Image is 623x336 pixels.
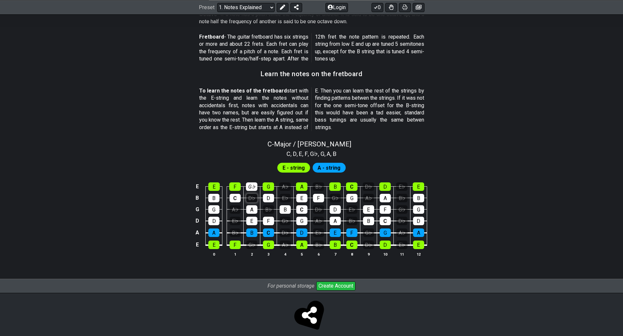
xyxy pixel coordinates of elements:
[396,182,407,191] div: E♭
[320,149,324,158] span: G
[208,182,220,191] div: E
[279,182,291,191] div: A♭
[193,227,201,239] td: A
[310,251,327,258] th: 6
[413,182,424,191] div: E
[385,3,397,12] button: Toggle Dexterity for all fretkits
[263,217,274,225] div: F
[316,281,355,291] button: Create Account
[290,149,293,158] span: ,
[305,149,308,158] span: F
[313,217,324,225] div: A♭
[246,241,257,249] div: G♭
[208,205,219,214] div: G
[313,182,324,191] div: B♭
[363,228,374,237] div: G♭
[327,149,330,158] span: A
[396,205,407,214] div: G♭
[393,251,410,258] th: 11
[280,194,291,202] div: E♭
[261,70,362,77] h3: Learn the notes on the fretboard
[363,182,374,191] div: D♭
[396,228,407,237] div: A♭
[330,194,341,202] div: G♭
[230,205,241,214] div: A♭
[230,228,241,237] div: B♭
[380,228,391,237] div: G
[263,194,274,202] div: D
[343,251,360,258] th: 8
[346,194,357,202] div: G
[330,217,341,225] div: A
[246,194,257,202] div: D♭
[268,283,314,289] i: For personal storage
[346,241,357,249] div: C
[199,4,215,10] span: Preset
[246,205,257,214] div: A
[296,205,307,214] div: C
[380,217,391,225] div: C
[399,3,411,12] button: Print
[280,228,291,237] div: D♭
[208,241,219,249] div: E
[396,217,407,225] div: D♭
[286,149,290,158] span: C
[313,228,324,237] div: E♭
[284,148,339,159] section: Scale pitch classes
[413,194,424,202] div: B
[296,217,307,225] div: G
[206,251,222,258] th: 0
[199,11,217,17] strong: Octave
[296,194,307,202] div: E
[199,34,224,40] strong: Fretboard
[199,33,424,63] p: - The guitar fretboard has six strings or more and about 22 frets. Each fret can play the frequen...
[310,149,318,158] span: G♭
[217,3,275,12] select: Preset
[330,205,341,214] div: D
[230,241,241,249] div: F
[263,241,274,249] div: G
[296,182,307,191] div: A
[346,182,357,191] div: C
[330,149,333,158] span: ,
[193,239,201,251] td: E
[308,149,310,158] span: ,
[360,251,377,258] th: 9
[277,251,293,258] th: 4
[363,241,374,249] div: D♭
[268,140,351,148] span: C - Major / [PERSON_NAME]
[263,228,274,237] div: C
[193,215,201,227] td: D
[330,241,341,249] div: B
[227,251,243,258] th: 1
[346,205,357,214] div: E♭
[330,228,341,237] div: E
[293,251,310,258] th: 5
[318,149,320,158] span: ,
[208,217,219,225] div: D
[296,241,307,249] div: A
[333,149,337,158] span: B
[263,205,274,214] div: B♭
[277,3,288,12] button: Edit Preset
[324,149,327,158] span: ,
[208,194,219,202] div: B
[329,182,341,191] div: B
[396,194,407,202] div: B♭
[193,192,201,204] td: B
[302,149,305,158] span: ,
[413,205,424,214] div: G
[296,302,327,333] span: Click to store and share!
[377,251,393,258] th: 10
[380,194,391,202] div: A
[246,228,257,237] div: B
[363,217,374,225] div: B
[299,149,302,158] span: E
[193,181,201,193] td: E
[380,241,391,249] div: D
[413,3,424,12] button: Create image
[246,182,257,191] div: G♭
[208,228,219,237] div: A
[280,241,291,249] div: A♭
[327,251,343,258] th: 7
